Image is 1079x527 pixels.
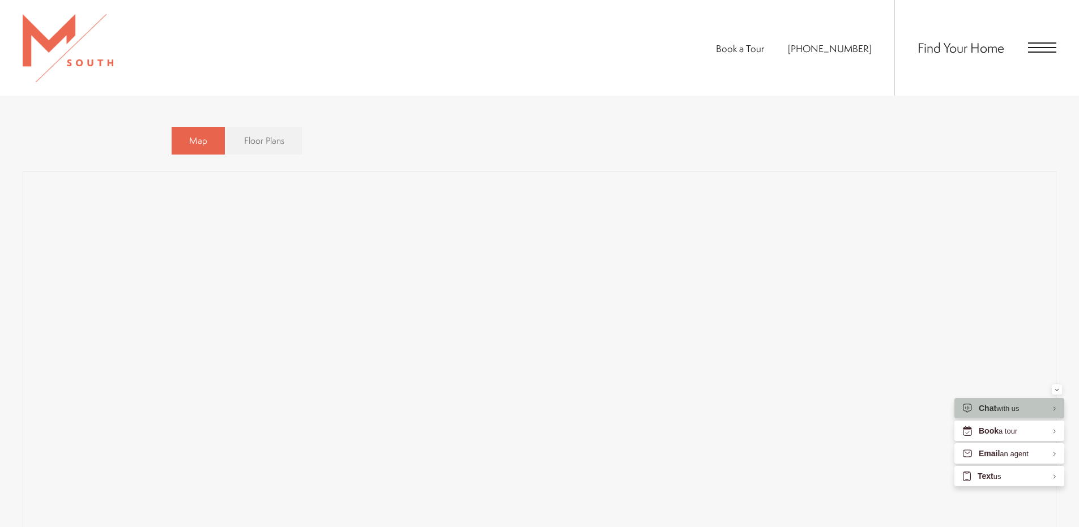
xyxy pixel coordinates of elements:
[1028,42,1056,53] button: Open Menu
[23,14,113,82] img: MSouth
[716,42,764,55] a: Book a Tour
[918,38,1004,57] a: Find Your Home
[189,134,207,147] span: Map
[788,42,872,55] a: Call Us at 813-570-8014
[244,134,284,147] span: Floor Plans
[788,42,872,55] span: [PHONE_NUMBER]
